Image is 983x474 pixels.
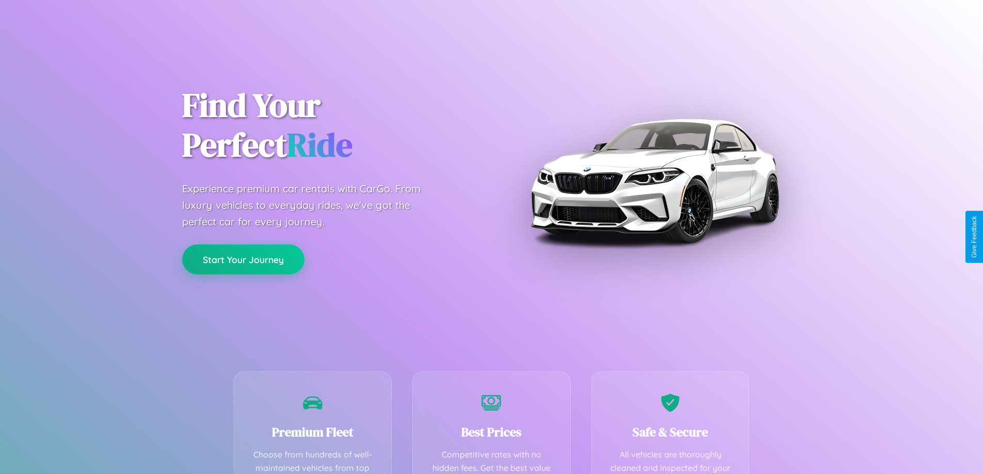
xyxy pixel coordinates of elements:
span: Ride [287,122,352,167]
h3: Safe & Secure [607,423,734,440]
button: Start Your Journey [182,244,304,274]
h3: Best Prices [428,423,555,440]
h3: Premium Fleet [250,423,376,440]
h1: Find Your Perfect [182,86,476,165]
p: Experience premium car rentals with CarGo. From luxury vehicles to everyday rides, we've got the ... [182,181,440,230]
div: Give Feedback [971,216,978,258]
img: Premium BMW car rental vehicle [525,52,783,309]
